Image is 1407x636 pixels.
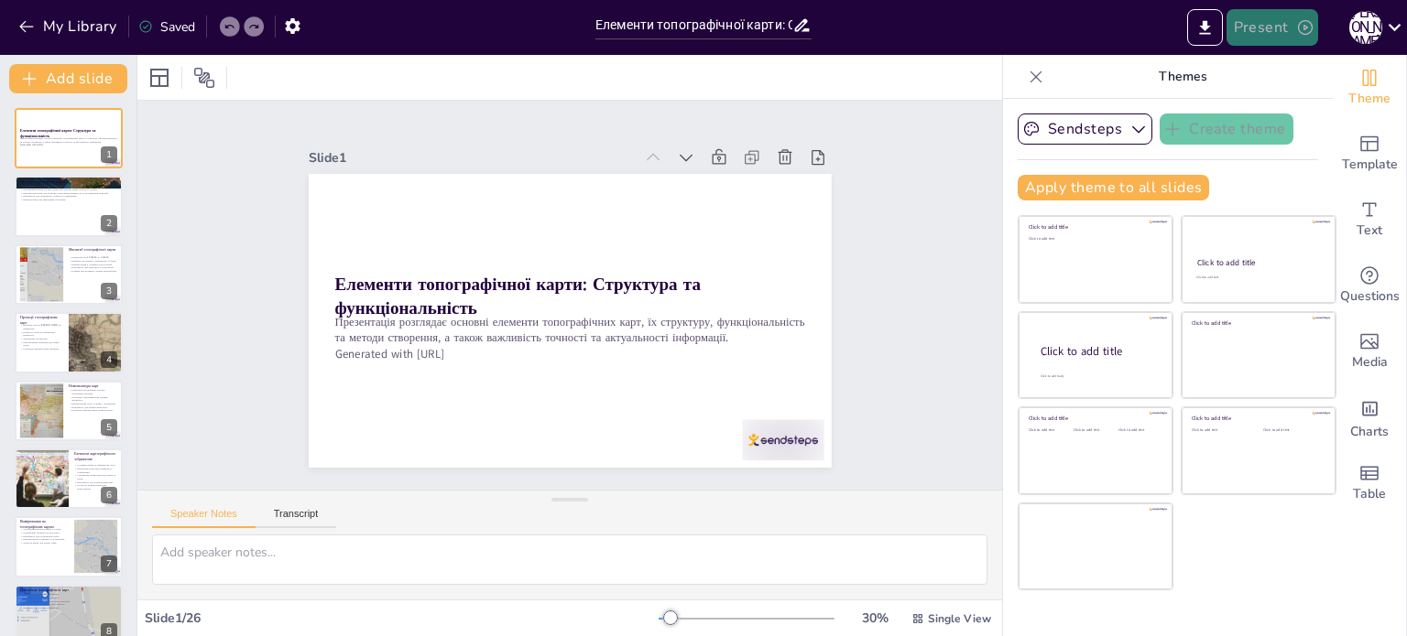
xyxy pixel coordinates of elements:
div: Click to add title [1029,415,1160,422]
span: Table [1353,484,1386,504]
div: Click to add text [1029,237,1160,242]
span: Position [193,67,215,89]
p: Generated with [URL] [334,346,805,362]
div: Click to add text [1029,428,1070,433]
div: Click to add title [1192,319,1323,327]
span: Text [1357,221,1382,241]
p: Залежність від змін на місцевості. [20,596,117,599]
p: Номенклатура карт [69,383,117,389]
p: Використання проекцій для різних цілей. [20,340,63,347]
button: Present [1227,9,1318,46]
div: Get real-time input from your audience [1333,253,1406,318]
p: Глобальне використання номенклатури. [69,408,117,412]
div: Add charts and graphs [1333,384,1406,450]
p: Зменшення спотворень. [20,338,63,341]
p: Презентація розглядає основні елементи топографічних карт, їх структуру, функціональність та мето... [334,313,805,346]
p: Допомагає ідентифікувати ділянки місцевості. [69,395,117,402]
div: Click to add text [1192,428,1249,433]
p: Потрійна рамка та прямокутна сітка. [74,464,117,468]
div: Add ready made slides [1333,121,1406,187]
p: Елементи картографічного зображення [74,451,117,461]
p: Важливість для навігації та планування. [69,265,117,269]
strong: Елементи топографічної карти: Структура та функціональність [334,272,700,319]
p: Точність даних для різних сфер. [20,542,69,545]
p: Одинаковий масштаб на всій карті. [20,532,69,535]
div: Click to add text [1118,428,1160,433]
div: 7 [15,516,123,577]
p: Топографічна карта є картографічним зображенням місцевості. [20,184,117,188]
div: 3 [101,283,117,299]
div: Add text boxes [1333,187,1406,253]
p: Номенклатура визначає систему позначення аркушів. [69,388,117,394]
div: 1 [15,108,123,168]
p: Generated with [URL] [20,144,117,147]
div: 6 [101,487,117,503]
p: Презентація розглядає основні елементи топографічних карт, їх структуру, функціональність та мето... [20,137,117,144]
div: Click to add title [1197,257,1319,268]
div: 5 [101,419,117,436]
p: Масштаби від 1:200000 до 1:10000. [69,255,117,259]
div: Click to add text [1074,428,1115,433]
p: Вимірювання на топографічних картах [20,520,69,530]
p: Топографічні карти містять деталі про рельєф, водні об'єкти та дороги. [20,188,117,191]
button: Speaker Notes [152,508,256,528]
p: Визначення меж картографічного зображення. [74,467,117,473]
div: Add a table [1333,450,1406,516]
p: Використовуються для навігації, планування маршрутів та дослідження території. [20,190,117,194]
div: 2 [15,176,123,236]
p: Спрощення розрахунків відстаней та площ. [74,474,117,480]
p: Вплив на точність зображення місцевості. [20,330,63,337]
p: Оновлення для підтримки актуальності. [20,602,117,606]
p: Періодичне оновлення інформації. [20,592,117,596]
p: Важливість для геодезистів, туристів та військових. [20,194,117,198]
div: Click to add title [1041,343,1158,359]
span: Media [1352,352,1388,372]
div: Click to add title [1029,223,1160,231]
span: Questions [1340,286,1400,307]
div: Click to add body [1041,373,1156,378]
button: Add slide [9,64,127,93]
button: Create theme [1160,113,1293,145]
p: Важливість для користувачів карт. [20,606,117,609]
p: Важливість для інтерпретації карт. [74,480,117,484]
p: Масштаб топографічної карти [69,247,117,253]
span: Template [1342,155,1398,175]
div: Click to add text [1263,428,1321,433]
p: Оновлення топографічних карт [20,587,117,593]
div: 4 [15,312,123,372]
p: Частота оновлень в залежності від території. [20,599,117,603]
span: Single View [928,611,991,626]
div: 5 [15,381,123,441]
p: Взаємозв'язки між фізичними об'єктами. [20,198,117,201]
div: 6 [15,448,123,509]
span: Theme [1348,89,1391,109]
p: Проекції топографічних карт [20,315,63,325]
div: Change the overall theme [1333,55,1406,121]
div: Add images, graphics, shapes or video [1333,318,1406,384]
p: Зручність використання для користувачів. [74,484,117,490]
button: Transcript [256,508,337,528]
div: Click to add text [1196,275,1318,280]
div: 3 [15,244,123,305]
strong: Елементи топографічної карти: Структура та функціональність [20,128,96,138]
div: 1 [101,146,117,163]
p: Визначає детальність зображення об'єктів. [69,259,117,263]
button: Export to PowerPoint [1187,9,1223,46]
div: Layout [145,63,174,92]
div: Slide 1 [309,149,634,167]
div: Slide 1 / 26 [145,609,659,627]
button: Apply theme to all slides [1018,175,1209,200]
div: [PERSON_NAME] [1349,11,1382,44]
div: Saved [138,18,195,36]
button: [PERSON_NAME] [1349,9,1382,46]
p: Що таке топографічна карта? [20,179,117,185]
p: Різниця між великим і малим масштабами. [69,269,117,273]
div: 2 [101,215,117,232]
p: Важливість для користувачів карт. [69,405,117,409]
p: Точні вимірювання довжин та площ. [20,528,69,532]
button: My Library [14,12,125,41]
p: Важливість для геодезичних робіт. [20,534,69,538]
p: Використання в навігації та плануванні. [20,538,69,542]
p: Використання літер та цифр у позначенні. [69,402,117,405]
div: 7 [101,555,117,572]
